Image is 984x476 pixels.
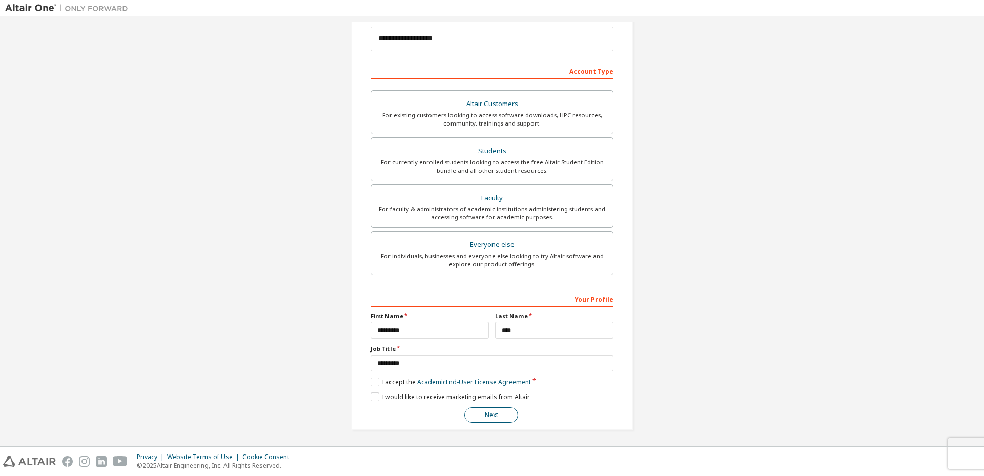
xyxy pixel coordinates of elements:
[377,144,607,158] div: Students
[377,111,607,128] div: For existing customers looking to access software downloads, HPC resources, community, trainings ...
[62,456,73,467] img: facebook.svg
[371,345,613,353] label: Job Title
[377,97,607,111] div: Altair Customers
[377,238,607,252] div: Everyone else
[377,205,607,221] div: For faculty & administrators of academic institutions administering students and accessing softwa...
[377,158,607,175] div: For currently enrolled students looking to access the free Altair Student Edition bundle and all ...
[371,312,489,320] label: First Name
[79,456,90,467] img: instagram.svg
[371,291,613,307] div: Your Profile
[137,453,167,461] div: Privacy
[371,63,613,79] div: Account Type
[113,456,128,467] img: youtube.svg
[464,407,518,423] button: Next
[377,252,607,268] div: For individuals, businesses and everyone else looking to try Altair software and explore our prod...
[5,3,133,13] img: Altair One
[371,378,531,386] label: I accept the
[3,456,56,467] img: altair_logo.svg
[96,456,107,467] img: linkedin.svg
[495,312,613,320] label: Last Name
[167,453,242,461] div: Website Terms of Use
[242,453,295,461] div: Cookie Consent
[417,378,531,386] a: Academic End-User License Agreement
[371,392,530,401] label: I would like to receive marketing emails from Altair
[377,191,607,205] div: Faculty
[137,461,295,470] p: © 2025 Altair Engineering, Inc. All Rights Reserved.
